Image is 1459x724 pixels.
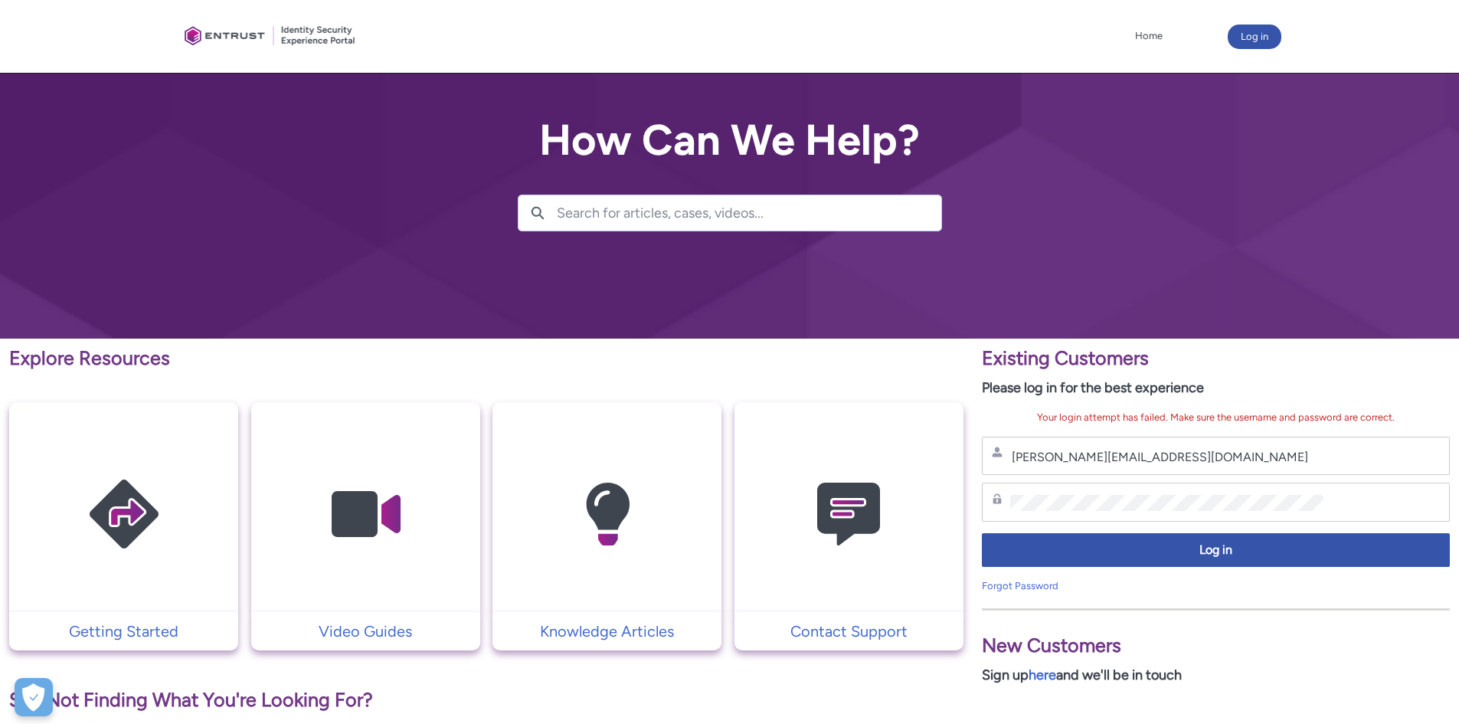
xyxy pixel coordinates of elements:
[742,620,956,643] p: Contact Support
[1131,25,1166,48] a: Home
[259,620,473,643] p: Video Guides
[535,432,680,597] img: Knowledge Articles
[17,620,231,643] p: Getting Started
[251,620,480,643] a: Video Guides
[982,344,1450,373] p: Existing Customers
[1228,25,1281,49] button: Log in
[982,631,1450,660] p: New Customers
[734,620,963,643] a: Contact Support
[982,580,1058,591] a: Forgot Password
[9,344,963,373] p: Explore Resources
[982,665,1450,686] p: Sign up and we'll be in touch
[519,195,557,231] button: Search
[500,620,714,643] p: Knowledge Articles
[982,378,1450,398] p: Please log in for the best experience
[15,678,53,716] div: Cookie Preferences
[776,432,921,597] img: Contact Support
[15,678,53,716] button: Open Preferences
[293,432,438,597] img: Video Guides
[518,116,942,164] h2: How Can We Help?
[492,620,721,643] a: Knowledge Articles
[982,410,1450,425] div: Your login attempt has failed. Make sure the username and password are correct.
[557,195,941,231] input: Search for articles, cases, videos...
[9,686,963,715] p: Still Not Finding What You're Looking For?
[982,533,1450,568] button: Log in
[992,542,1440,559] span: Log in
[51,432,197,597] img: Getting Started
[1029,667,1056,683] a: here
[1010,449,1323,465] input: Username
[9,620,238,643] a: Getting Started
